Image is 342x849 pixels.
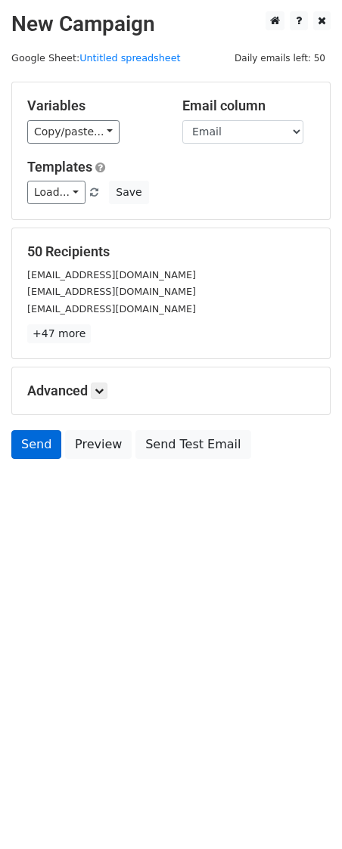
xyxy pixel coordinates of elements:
[109,181,148,204] button: Save
[229,50,331,67] span: Daily emails left: 50
[11,11,331,37] h2: New Campaign
[65,430,132,459] a: Preview
[27,383,315,399] h5: Advanced
[182,98,315,114] h5: Email column
[79,52,180,64] a: Untitled spreadsheet
[229,52,331,64] a: Daily emails left: 50
[11,430,61,459] a: Send
[27,324,91,343] a: +47 more
[11,52,181,64] small: Google Sheet:
[27,269,196,280] small: [EMAIL_ADDRESS][DOMAIN_NAME]
[27,243,315,260] h5: 50 Recipients
[27,159,92,175] a: Templates
[27,286,196,297] small: [EMAIL_ADDRESS][DOMAIN_NAME]
[135,430,250,459] a: Send Test Email
[27,98,160,114] h5: Variables
[27,120,120,144] a: Copy/paste...
[27,181,85,204] a: Load...
[266,776,342,849] iframe: Chat Widget
[27,303,196,315] small: [EMAIL_ADDRESS][DOMAIN_NAME]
